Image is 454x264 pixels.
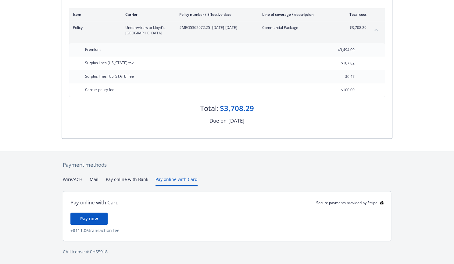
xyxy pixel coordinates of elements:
[85,60,134,65] span: Surplus lines [US_STATE] tax
[319,85,358,95] input: 0.00
[371,25,381,35] button: collapse content
[262,12,334,17] div: Line of coverage / description
[63,161,391,169] div: Payment methods
[319,45,358,54] input: 0.00
[63,176,82,186] button: Wire/ACH
[69,21,385,40] div: PolicyUnderwriters at Lloyd's, [GEOGRAPHIC_DATA]#MEO5362972.25- [DATE]-[DATE]Commercial Package$3...
[228,117,245,125] div: [DATE]
[73,12,116,17] div: Item
[220,103,254,113] div: $3,708.29
[85,47,101,52] span: Premium
[85,74,134,79] span: Surplus lines [US_STATE] fee
[319,72,358,81] input: 0.00
[344,12,366,17] div: Total cost
[125,12,170,17] div: Carrier
[73,25,116,30] span: Policy
[200,103,219,113] div: Total:
[179,25,252,30] span: #MEO5362972.25 - [DATE]-[DATE]
[90,176,98,186] button: Mail
[179,12,252,17] div: Policy number / Effective date
[262,25,334,30] span: Commercial Package
[80,216,98,221] span: Pay now
[70,213,108,225] button: Pay now
[344,25,366,30] span: $3,708.29
[70,199,119,207] div: Pay online with Card
[63,248,391,255] div: CA License # 0H55918
[316,200,384,205] div: Secure payments provided by Stripe
[85,87,114,92] span: Carrier policy fee
[319,59,358,68] input: 0.00
[70,227,384,234] div: + $111.06 transaction fee
[106,176,148,186] button: Pay online with Bank
[156,176,198,186] button: Pay online with Card
[209,117,227,125] div: Due on
[125,25,170,36] span: Underwriters at Lloyd's, [GEOGRAPHIC_DATA]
